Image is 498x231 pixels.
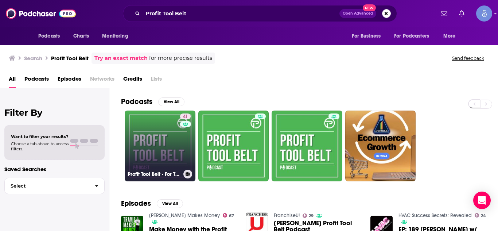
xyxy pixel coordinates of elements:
button: Send feedback [450,55,486,61]
span: 24 [481,214,486,217]
input: Search podcasts, credits, & more... [143,8,339,19]
a: Try an exact match [94,54,148,62]
h2: Filter By [4,107,105,118]
a: Charts [69,29,93,43]
h3: Profit Tool Belt [51,55,89,62]
button: open menu [347,29,390,43]
span: 29 [309,214,314,217]
span: Choose a tab above to access filters. [11,141,69,151]
h2: Episodes [121,199,151,208]
a: 24 [475,213,486,217]
a: Podcasts [24,73,49,88]
p: Saved Searches [4,166,105,173]
img: User Profile [476,5,492,22]
button: open menu [33,29,69,43]
span: for more precise results [149,54,212,62]
span: Want to filter your results? [11,134,69,139]
button: open menu [438,29,465,43]
span: Monitoring [102,31,128,41]
button: Open AdvancedNew [339,9,376,18]
a: Episodes [58,73,81,88]
span: Networks [90,73,114,88]
div: Open Intercom Messenger [473,192,491,209]
span: Lists [151,73,162,88]
span: 41 [183,113,188,120]
button: Select [4,178,105,194]
span: Logged in as Spiral5-G1 [476,5,492,22]
span: More [443,31,456,41]
a: HVAC Success Secrets: Revealed [398,212,472,219]
h3: Profit Tool Belt - For Trades Contractors [128,171,180,177]
a: 29 [303,213,314,218]
span: Open Advanced [343,12,373,15]
img: Podchaser - Follow, Share and Rate Podcasts [6,7,76,20]
a: FranchiseU! [274,212,300,219]
a: 41Profit Tool Belt - For Trades Contractors [125,111,195,181]
div: Search podcasts, credits, & more... [123,5,397,22]
a: PodcastsView All [121,97,184,106]
span: Select [5,184,89,188]
a: Show notifications dropdown [438,7,450,20]
button: Show profile menu [476,5,492,22]
span: Podcasts [38,31,60,41]
button: View All [158,97,184,106]
a: Show notifications dropdown [456,7,467,20]
span: Charts [73,31,89,41]
a: 67 [223,213,234,217]
h2: Podcasts [121,97,152,106]
button: View All [157,199,183,208]
h3: Search [24,55,42,62]
a: Credits [123,73,142,88]
a: 41 [180,113,191,119]
button: open menu [97,29,137,43]
span: For Business [352,31,381,41]
a: All [9,73,16,88]
span: 67 [229,214,234,217]
span: New [363,4,376,11]
span: For Podcasters [394,31,429,41]
button: open menu [389,29,440,43]
a: EpisodesView All [121,199,183,208]
a: Travis Makes Money [149,212,220,219]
